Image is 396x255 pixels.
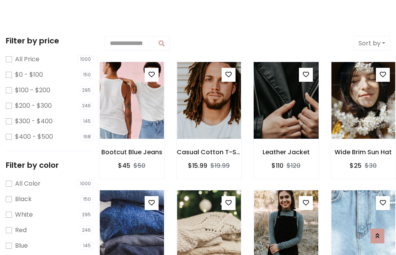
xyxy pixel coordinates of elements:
[80,226,93,234] span: 246
[15,226,27,235] label: Red
[15,132,53,141] label: $400 - $500
[15,210,33,219] label: White
[80,86,93,94] span: 295
[331,148,396,156] h6: Wide Brim Sun Hat
[350,162,362,169] h6: $25
[80,211,93,219] span: 295
[365,161,377,170] del: $30
[287,161,300,170] del: $120
[15,117,53,126] label: $300 - $400
[81,133,93,141] span: 168
[80,102,93,110] span: 246
[177,148,242,156] h6: Casual Cotton T-Shirt
[15,86,50,95] label: $100 - $200
[15,241,28,250] label: Blue
[133,161,145,170] del: $50
[254,148,319,156] h6: Leather Jacket
[99,148,164,156] h6: Bootcut Blue Jeans
[118,162,130,169] h6: $45
[15,55,39,64] label: All Price
[81,117,93,125] span: 145
[210,161,230,170] del: $19.99
[15,179,41,188] label: All Color
[6,160,93,170] h5: Filter by color
[15,70,43,79] label: $0 - $100
[81,71,93,79] span: 150
[15,195,32,204] label: Black
[6,36,93,45] h5: Filter by price
[81,242,93,250] span: 145
[78,180,93,188] span: 1000
[271,162,283,169] h6: $110
[15,101,52,110] label: $200 - $300
[353,36,390,51] button: Sort by
[81,195,93,203] span: 150
[188,162,207,169] h6: $15.99
[78,55,93,63] span: 1000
